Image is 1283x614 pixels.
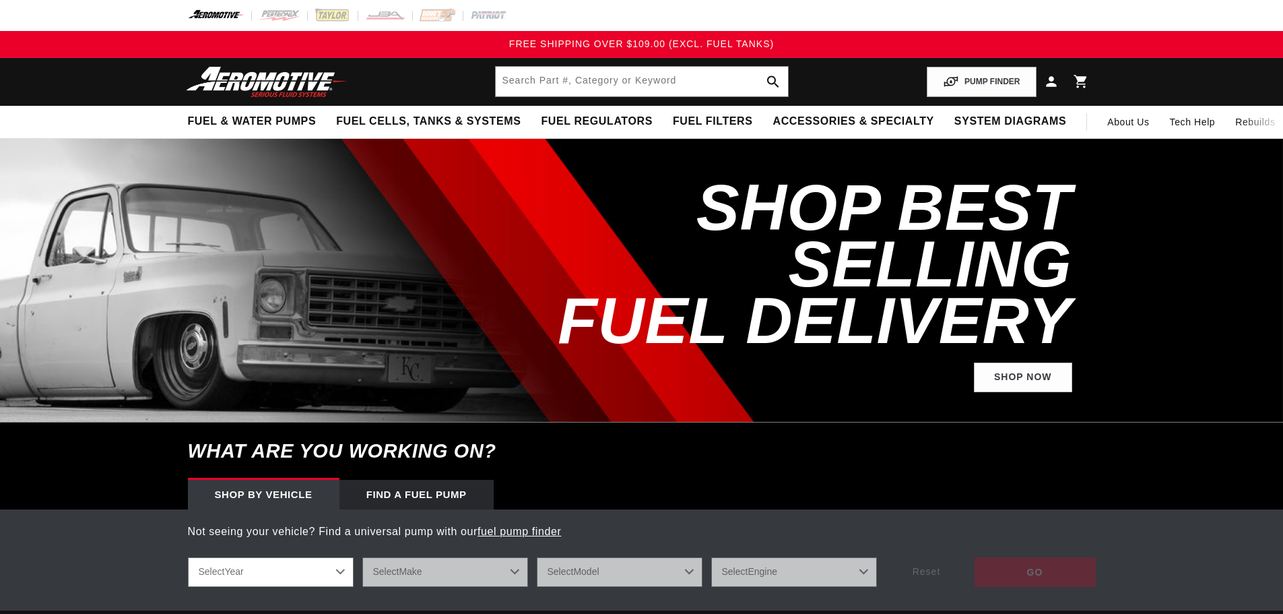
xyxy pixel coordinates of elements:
[188,480,339,510] div: Shop by vehicle
[509,38,774,49] span: FREE SHIPPING OVER $109.00 (EXCL. FUEL TANKS)
[1107,117,1149,127] span: About Us
[1160,106,1226,138] summary: Tech Help
[537,557,702,587] select: Model
[362,557,528,587] select: Make
[758,67,788,96] button: search button
[974,363,1072,393] a: Shop Now
[188,557,354,587] select: Year
[773,115,934,129] span: Accessories & Specialty
[763,106,944,137] summary: Accessories & Specialty
[183,66,351,98] img: Aeromotive
[927,67,1036,97] button: PUMP FINDER
[1235,115,1275,129] span: Rebuilds
[336,115,521,129] span: Fuel Cells, Tanks & Systems
[188,523,1096,541] p: Not seeing your vehicle? Find a universal pump with our
[711,557,877,587] select: Engine
[178,106,327,137] summary: Fuel & Water Pumps
[496,67,788,96] input: Search by Part Number, Category or Keyword
[1170,115,1216,129] span: Tech Help
[188,115,317,129] span: Fuel & Water Pumps
[673,115,753,129] span: Fuel Filters
[339,480,494,510] div: Find a Fuel Pump
[496,179,1072,349] h2: SHOP BEST SELLING FUEL DELIVERY
[1097,106,1159,138] a: About Us
[326,106,531,137] summary: Fuel Cells, Tanks & Systems
[944,106,1076,137] summary: System Diagrams
[531,106,662,137] summary: Fuel Regulators
[663,106,763,137] summary: Fuel Filters
[541,115,652,129] span: Fuel Regulators
[478,526,561,537] a: fuel pump finder
[154,423,1129,480] h6: What are you working on?
[954,115,1066,129] span: System Diagrams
